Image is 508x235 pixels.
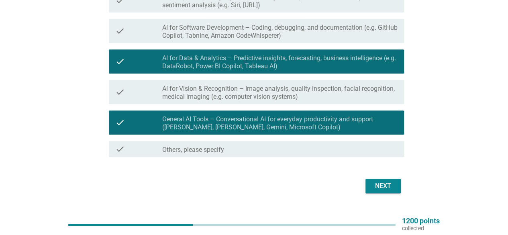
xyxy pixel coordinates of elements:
[115,144,125,154] i: check
[115,53,125,70] i: check
[115,22,125,40] i: check
[365,179,401,193] button: Next
[162,85,398,101] label: AI for Vision & Recognition – Image analysis, quality inspection, facial recognition, medical ima...
[162,54,398,70] label: AI for Data & Analytics – Predictive insights, forecasting, business intelligence (e.g. DataRobot...
[115,114,125,131] i: check
[402,217,440,225] p: 1200 points
[162,146,224,154] label: Others, please specify
[402,225,440,232] p: collected
[115,83,125,101] i: check
[372,181,394,191] div: Next
[162,115,398,131] label: General AI Tools – Conversational AI for everyday productivity and support ([PERSON_NAME], [PERSO...
[162,24,398,40] label: AI for Software Development – Coding, debugging, and documentation (e.g. GitHub Copilot, Tabnine,...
